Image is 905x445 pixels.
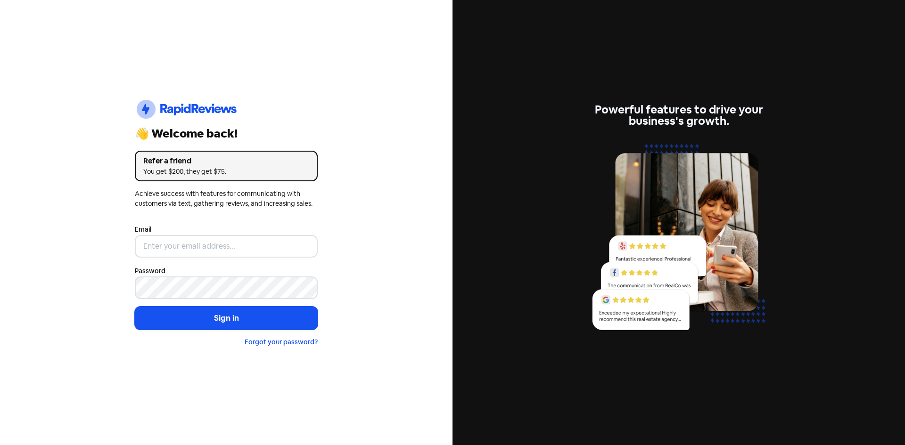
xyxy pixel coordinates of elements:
[135,128,318,139] div: 👋 Welcome back!
[135,235,318,258] input: Enter your email address...
[143,167,309,177] div: You get $200, they get $75.
[135,307,318,330] button: Sign in
[587,138,770,341] img: reviews
[135,225,151,235] label: Email
[587,104,770,127] div: Powerful features to drive your business's growth.
[143,155,309,167] div: Refer a friend
[135,266,165,276] label: Password
[245,338,318,346] a: Forgot your password?
[135,189,318,209] div: Achieve success with features for communicating with customers via text, gathering reviews, and i...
